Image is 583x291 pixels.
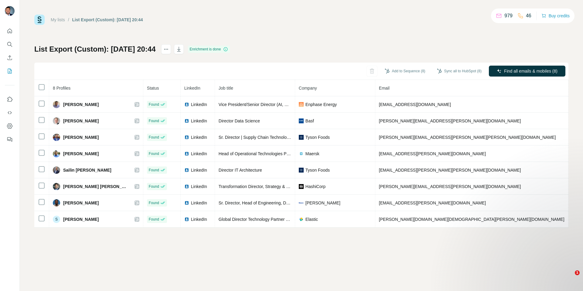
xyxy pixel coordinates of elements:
[191,216,207,222] span: LinkedIn
[379,184,521,189] span: [PERSON_NAME][EMAIL_ADDRESS][PERSON_NAME][DOMAIN_NAME]
[5,94,15,105] button: Use Surfe on LinkedIn
[562,270,577,285] iframe: Intercom live chat
[219,118,260,123] span: Director Data Science
[379,118,521,123] span: [PERSON_NAME][EMAIL_ADDRESS][PERSON_NAME][DOMAIN_NAME]
[299,135,304,140] img: company-logo
[219,86,233,91] span: Job title
[72,17,143,23] div: List Export (Custom): [DATE] 20:44
[305,216,318,222] span: Elastic
[191,151,207,157] span: LinkedIn
[53,166,60,174] img: Avatar
[184,86,200,91] span: LinkedIn
[219,135,291,140] span: Sr. Director | Supply Chain Technology
[305,118,314,124] span: Basf
[147,86,159,91] span: Status
[53,134,60,141] img: Avatar
[299,151,304,156] img: company-logo
[526,12,531,19] p: 46
[53,101,60,108] img: Avatar
[299,184,304,189] img: company-logo
[219,200,336,205] span: Sr. Director, Head of Engineering, Development & Architecture
[191,167,207,173] span: LinkedIn
[219,151,300,156] span: Head of Operational Technologies Platform
[433,67,486,76] button: Sync all to HubSpot (8)
[149,118,159,124] span: Found
[299,102,304,107] img: company-logo
[149,167,159,173] span: Found
[541,12,570,20] button: Buy credits
[149,151,159,156] span: Found
[504,68,557,74] span: Find all emails & mobiles (8)
[53,86,70,91] span: 8 Profiles
[5,6,15,16] img: Avatar
[379,151,486,156] span: [EMAIL_ADDRESS][PERSON_NAME][DOMAIN_NAME]
[149,217,159,222] span: Found
[5,52,15,63] button: Enrich CSV
[63,101,99,108] span: [PERSON_NAME]
[184,135,189,140] img: LinkedIn logo
[34,44,156,54] h1: List Export (Custom): [DATE] 20:44
[149,102,159,107] span: Found
[305,167,330,173] span: Tyson Foods
[34,15,45,25] img: Surfe Logo
[305,151,319,157] span: Maersk
[63,151,99,157] span: [PERSON_NAME]
[379,86,390,91] span: Email
[305,101,337,108] span: Enphase Energy
[63,134,99,140] span: [PERSON_NAME]
[219,217,304,222] span: Global Director Technology Partner Programs
[219,184,307,189] span: Transformation Director, Strategy & Operations
[5,107,15,118] button: Use Surfe API
[53,199,60,207] img: Avatar
[184,151,189,156] img: LinkedIn logo
[379,135,556,140] span: [PERSON_NAME][EMAIL_ADDRESS][PERSON_NAME][PERSON_NAME][DOMAIN_NAME]
[63,200,99,206] span: [PERSON_NAME]
[191,183,207,190] span: LinkedIn
[63,167,111,173] span: Sailin [PERSON_NAME]
[380,67,430,76] button: Add to Sequence (8)
[184,102,189,107] img: LinkedIn logo
[379,200,486,205] span: [EMAIL_ADDRESS][PERSON_NAME][DOMAIN_NAME]
[299,118,304,123] img: company-logo
[379,102,451,107] span: [EMAIL_ADDRESS][DOMAIN_NAME]
[305,134,330,140] span: Tyson Foods
[5,121,15,132] button: Dashboard
[191,200,207,206] span: LinkedIn
[299,200,304,205] img: company-logo
[53,150,60,157] img: Avatar
[68,17,69,23] li: /
[63,183,128,190] span: [PERSON_NAME] [PERSON_NAME]
[299,86,317,91] span: Company
[184,118,189,123] img: LinkedIn logo
[184,200,189,205] img: LinkedIn logo
[188,46,230,53] div: Enrichment is done
[379,217,564,222] span: [PERSON_NAME][DOMAIN_NAME][DEMOGRAPHIC_DATA][PERSON_NAME][DOMAIN_NAME]
[184,168,189,173] img: LinkedIn logo
[51,17,65,22] a: My lists
[53,183,60,190] img: Avatar
[5,66,15,77] button: My lists
[149,200,159,206] span: Found
[53,216,60,223] div: S
[191,101,207,108] span: LinkedIn
[489,66,565,77] button: Find all emails & mobiles (8)
[161,44,171,54] button: actions
[575,270,580,275] span: 1
[149,184,159,189] span: Found
[53,117,60,125] img: Avatar
[504,12,513,19] p: 979
[63,216,99,222] span: [PERSON_NAME]
[305,183,326,190] span: HashiCorp
[191,118,207,124] span: LinkedIn
[305,200,340,206] span: [PERSON_NAME]
[5,39,15,50] button: Search
[63,118,99,124] span: [PERSON_NAME]
[299,168,304,173] img: company-logo
[219,102,358,107] span: Vice President/Senior Director (AI, ML, Cloud, IOT, Digital Transformation)
[191,134,207,140] span: LinkedIn
[219,168,262,173] span: Director IT Architecture
[149,135,159,140] span: Found
[379,168,521,173] span: [EMAIL_ADDRESS][PERSON_NAME][PERSON_NAME][DOMAIN_NAME]
[299,217,304,222] img: company-logo
[5,134,15,145] button: Feedback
